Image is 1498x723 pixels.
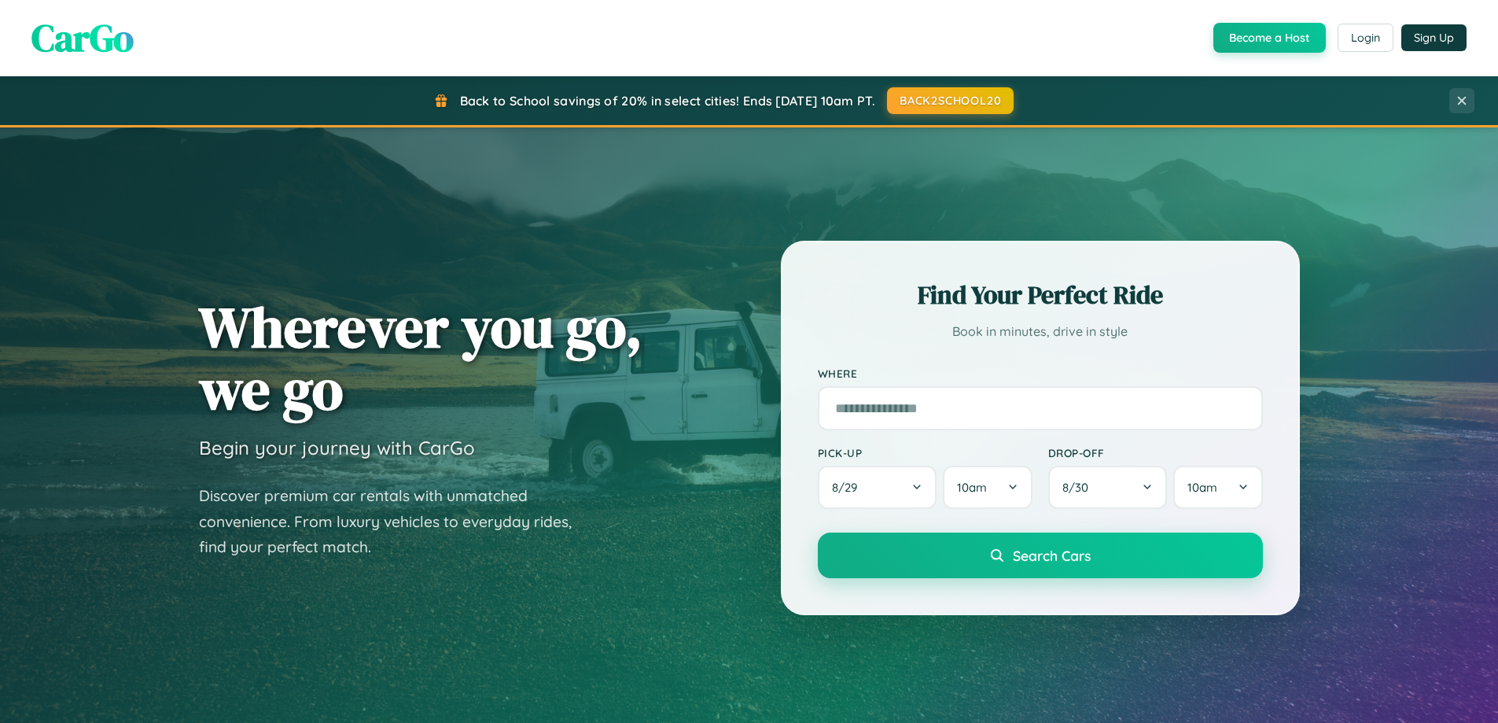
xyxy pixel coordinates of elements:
button: Login [1338,24,1393,52]
span: 10am [957,480,987,495]
span: Back to School savings of 20% in select cities! Ends [DATE] 10am PT. [460,93,875,109]
span: Search Cars [1013,547,1091,564]
button: 10am [1173,466,1262,509]
button: Become a Host [1213,23,1326,53]
button: Sign Up [1401,24,1467,51]
label: Drop-off [1048,446,1263,459]
span: CarGo [31,12,134,64]
label: Where [818,367,1263,380]
span: 8 / 29 [832,480,865,495]
h2: Find Your Perfect Ride [818,278,1263,312]
label: Pick-up [818,446,1032,459]
h3: Begin your journey with CarGo [199,436,475,459]
p: Book in minutes, drive in style [818,320,1263,343]
button: 10am [943,466,1032,509]
button: 8/30 [1048,466,1168,509]
span: 8 / 30 [1062,480,1096,495]
p: Discover premium car rentals with unmatched convenience. From luxury vehicles to everyday rides, ... [199,483,592,560]
button: 8/29 [818,466,937,509]
h1: Wherever you go, we go [199,296,642,420]
span: 10am [1187,480,1217,495]
button: BACK2SCHOOL20 [887,87,1014,114]
button: Search Cars [818,533,1263,578]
